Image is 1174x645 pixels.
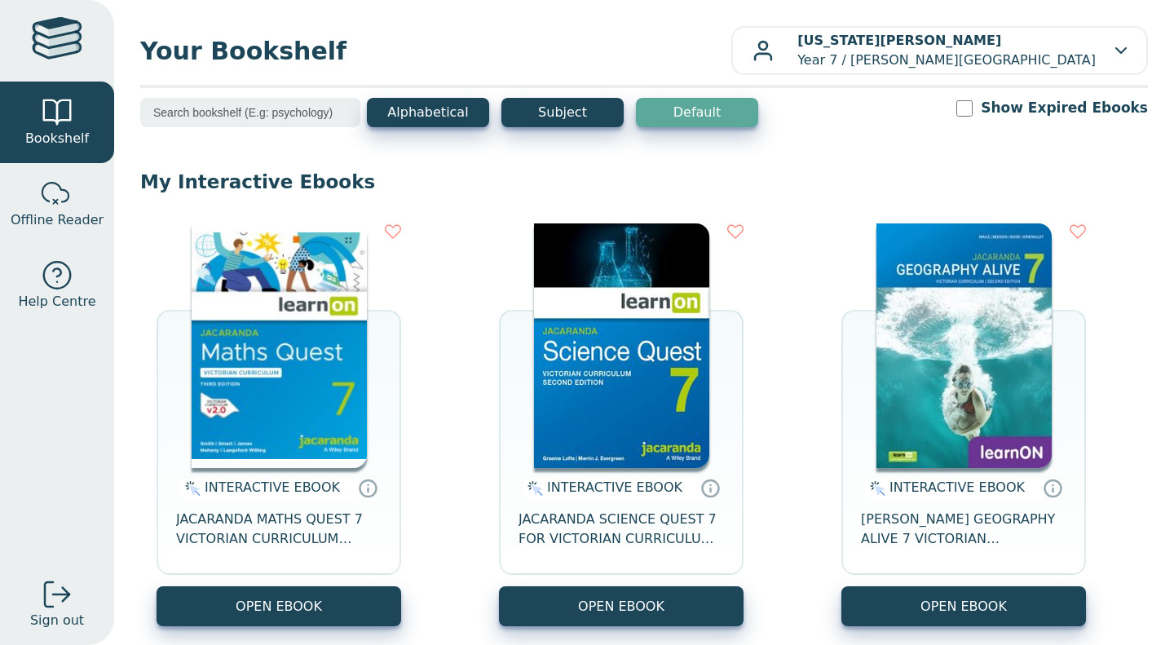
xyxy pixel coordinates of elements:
p: My Interactive Ebooks [140,170,1148,194]
span: JACARANDA SCIENCE QUEST 7 FOR VICTORIAN CURRICULUM LEARNON 2E EBOOK [519,510,724,549]
img: interactive.svg [865,479,885,498]
span: Offline Reader [11,210,104,230]
button: OPEN EBOOK [499,586,744,626]
span: Sign out [30,611,84,630]
img: 329c5ec2-5188-ea11-a992-0272d098c78b.jpg [534,223,709,468]
span: Help Centre [18,292,95,311]
span: [PERSON_NAME] GEOGRAPHY ALIVE 7 VICTORIAN CURRICULUM LEARNON EBOOK 2E [861,510,1066,549]
input: Search bookshelf (E.g: psychology) [140,98,360,127]
button: Default [636,98,758,127]
span: INTERACTIVE EBOOK [547,479,682,495]
label: Show Expired Ebooks [981,98,1148,118]
a: Interactive eBooks are accessed online via the publisher’s portal. They contain interactive resou... [358,478,377,497]
img: b87b3e28-4171-4aeb-a345-7fa4fe4e6e25.jpg [192,223,367,468]
button: OPEN EBOOK [841,586,1086,626]
span: INTERACTIVE EBOOK [205,479,340,495]
img: cc9fd0c4-7e91-e911-a97e-0272d098c78b.jpg [876,223,1052,468]
button: Alphabetical [367,98,489,127]
span: JACARANDA MATHS QUEST 7 VICTORIAN CURRICULUM LEARNON EBOOK 3E [176,510,382,549]
button: OPEN EBOOK [157,586,401,626]
a: Interactive eBooks are accessed online via the publisher’s portal. They contain interactive resou... [700,478,720,497]
b: [US_STATE][PERSON_NAME] [797,33,1001,48]
span: INTERACTIVE EBOOK [889,479,1025,495]
button: Subject [501,98,624,127]
span: Your Bookshelf [140,33,731,69]
span: Bookshelf [25,129,89,148]
button: [US_STATE][PERSON_NAME]Year 7 / [PERSON_NAME][GEOGRAPHIC_DATA] [731,26,1148,75]
img: interactive.svg [523,479,543,498]
a: Interactive eBooks are accessed online via the publisher’s portal. They contain interactive resou... [1043,478,1062,497]
p: Year 7 / [PERSON_NAME][GEOGRAPHIC_DATA] [797,31,1096,70]
img: interactive.svg [180,479,201,498]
